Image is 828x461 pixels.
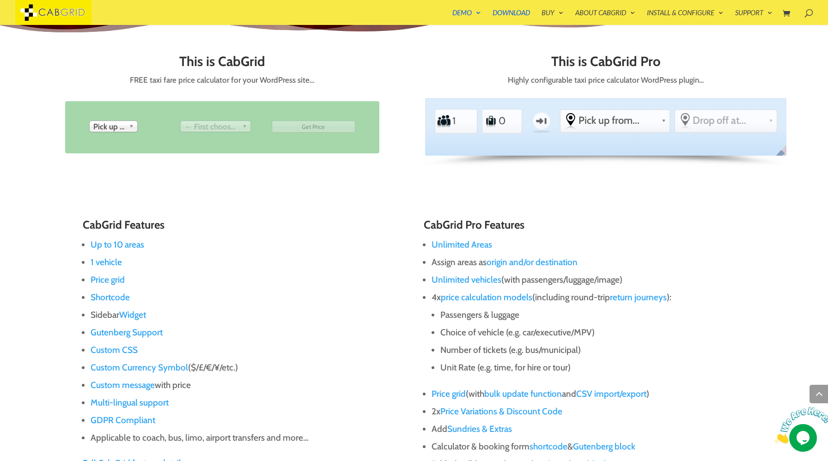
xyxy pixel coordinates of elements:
[487,257,578,267] a: origin and/or destination
[498,111,520,132] input: Number of Suitcases
[484,388,562,399] a: bulk update function
[771,403,828,447] iframe: chat widget
[180,121,251,132] div: Drop off
[425,54,786,73] h2: This is CabGrid Pro
[735,9,773,25] a: Support
[91,306,404,324] li: Sidebar
[432,254,745,271] li: Assign areas as
[15,6,91,16] a: CabGrid Taxi Plugin
[774,144,793,164] span: English
[432,438,745,455] li: Calculator & booking form &
[440,324,745,341] li: Choice of vehicle (e.g. car/executive/MPV)
[441,292,532,303] a: price calculation models
[91,345,138,355] a: Custom CSS
[91,415,155,425] a: GDPR Compliant
[119,309,146,320] a: Widget
[440,359,745,376] li: Unit Rate (e.g. time, for hire or tour)
[432,289,745,385] li: 4x (including round-trip ):
[91,274,125,285] a: Price grid
[432,388,466,399] a: Price grid
[83,219,404,236] h3: CabGrid Features
[424,219,745,236] h3: CabGrid Pro Features
[91,376,404,394] li: with price
[272,121,355,133] input: Get Price
[610,292,667,303] a: return journeys
[437,111,451,131] label: Number of Passengers
[560,110,670,131] div: Select the place the starting address falls within
[432,274,501,285] a: Unlimited vehicles
[432,420,745,438] li: Add
[91,292,130,303] a: Shortcode
[91,359,404,376] li: ($/£/€/¥/etc.)
[42,73,403,87] p: FREE taxi fare price calculator for your WordPress site…
[89,121,138,132] div: Pick up
[91,239,144,250] a: Up to 10 areas
[432,239,492,250] a: Unlimited Areas
[440,341,745,359] li: Number of tickets (e.g. bus/municipal)
[93,121,125,132] span: Pick up from
[573,441,635,452] a: Gutenberg block
[493,9,530,25] a: Download
[432,271,745,289] li: (with passengers/luggage/image)
[576,388,646,399] a: CSV import/export
[425,73,786,87] p: Highly configurable taxi price calculator WordPress plugin…
[530,441,567,452] a: shortcode
[91,429,404,447] li: Applicable to coach, bus, limo, airport transfers and more…
[675,110,777,131] div: Select the place the destination address is within
[440,406,562,417] a: Price Variations & Discount Code
[529,108,554,134] label: One-way
[447,424,512,434] a: Sundries & Extras
[184,121,238,132] span: ← First choose pick up
[91,397,169,408] a: Multi-lingual support
[440,306,745,324] li: Passengers & luggage
[4,4,61,40] img: Chat attention grabber
[452,9,481,25] a: Demo
[575,9,635,25] a: About CabGrid
[91,257,122,267] a: 1 vehicle
[91,380,155,390] a: Custom message
[432,403,745,420] li: 2x
[432,385,745,403] li: (with and )
[578,114,658,127] span: Pick up from...
[693,114,764,127] span: Drop off at...
[485,111,498,131] label: Number of Suitcases
[542,9,564,25] a: Buy
[647,9,724,25] a: Install & Configure
[42,54,403,73] h2: This is CabGrid
[91,362,188,373] a: Custom Currency Symbol
[91,327,163,338] a: Gutenberg Support
[451,111,474,132] input: Number of Passengers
